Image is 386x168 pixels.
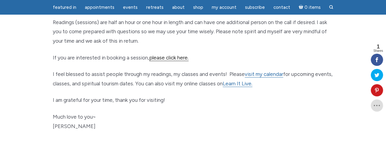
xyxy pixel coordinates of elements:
[245,5,265,10] span: Subscribe
[53,53,334,63] p: If you are interested in booking a session,
[304,5,320,10] span: 0 items
[53,5,76,10] span: featured in
[245,71,283,77] a: visit my calendar
[53,112,334,131] p: Much love to you~ [PERSON_NAME]
[53,95,334,105] p: I am grateful for your time, thank you for visiting!
[373,44,383,49] span: 1
[208,2,240,13] a: My Account
[295,1,324,13] a: Cart0 items
[270,2,294,13] a: Contact
[189,2,207,13] a: Shop
[49,2,80,13] a: featured in
[149,55,189,61] a: please click here.
[273,5,290,10] span: Contact
[123,5,138,10] span: Events
[299,5,305,10] i: Cart
[168,2,188,13] a: About
[373,49,383,52] span: Shares
[81,2,118,13] a: Appointments
[85,5,114,10] span: Appointments
[53,18,334,46] p: Readings (sessions) are half an hour or one hour in length and can have one additional person on ...
[53,70,334,88] p: I feel blessed to assist people through my readings, my classes and events! Please for upcoming e...
[193,5,203,10] span: Shop
[223,80,252,87] a: Learn It Live.
[172,5,185,10] span: About
[212,5,236,10] span: My Account
[119,2,141,13] a: Events
[142,2,167,13] a: Retreats
[241,2,269,13] a: Subscribe
[146,5,164,10] span: Retreats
